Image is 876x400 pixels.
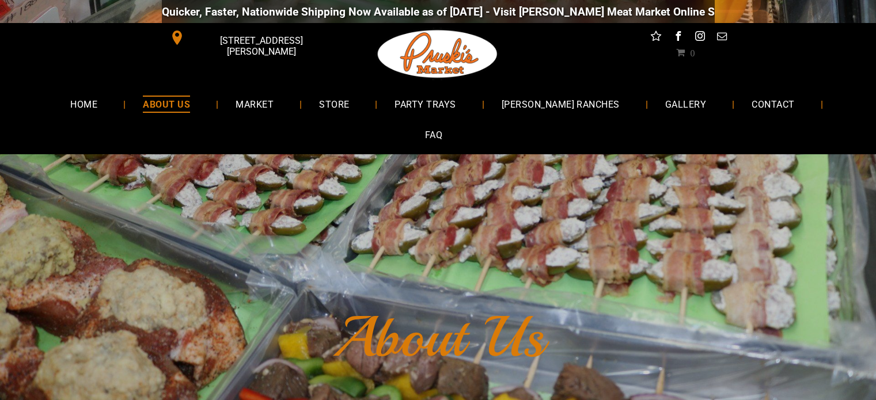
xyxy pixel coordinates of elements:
font: About Us [332,302,544,373]
a: HOME [53,89,115,119]
span: 0 [690,48,695,57]
a: facebook [670,29,685,47]
a: CONTACT [734,89,811,119]
a: GALLERY [648,89,723,119]
a: Social network [649,29,663,47]
a: MARKET [218,89,291,119]
a: PARTY TRAYS [377,89,473,119]
a: email [714,29,729,47]
a: FAQ [408,120,460,150]
span: [STREET_ADDRESS][PERSON_NAME] [187,29,335,63]
a: [PERSON_NAME] RANCHES [484,89,637,119]
a: STORE [302,89,366,119]
a: ABOUT US [126,89,207,119]
a: [STREET_ADDRESS][PERSON_NAME] [162,29,338,47]
a: instagram [692,29,707,47]
img: Pruski-s+Market+HQ+Logo2-1920w.png [376,23,500,85]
